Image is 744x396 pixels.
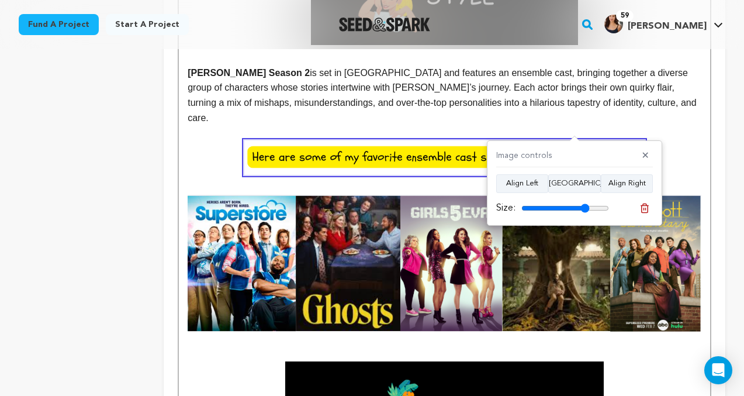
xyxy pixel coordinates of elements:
img: Seed&Spark Logo Dark Mode [339,18,431,32]
button: Align Left [496,174,548,193]
img: A59B4775.jpg [604,15,623,33]
span: 59 [616,10,634,22]
span: [PERSON_NAME] [628,22,707,31]
button: ✕ [638,150,653,162]
span: Melissa R.'s Profile [602,12,725,37]
div: Open Intercom Messenger [704,356,732,384]
a: Fund a project [19,14,99,35]
a: Melissa R.'s Profile [602,12,725,33]
label: Size: [496,201,515,215]
p: is set in [GEOGRAPHIC_DATA] and features an ensemble cast, bringing together a diverse group of c... [188,66,701,125]
strong: [PERSON_NAME] Season 2 [188,68,310,78]
h4: Image controls [496,150,552,162]
a: Seed&Spark Homepage [339,18,431,32]
div: Melissa R.'s Profile [604,15,707,33]
button: [GEOGRAPHIC_DATA] [548,174,601,193]
img: 1758156668-Screenshot%202025-09-17%20at%205.50.42%E2%80%AFPM.png [188,195,701,332]
a: Start a project [106,14,189,35]
img: 1758329711-Screenshot%202025-09-19%20at%205.53.10%E2%80%AFPM.png [244,140,645,175]
button: Align Right [601,174,653,193]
